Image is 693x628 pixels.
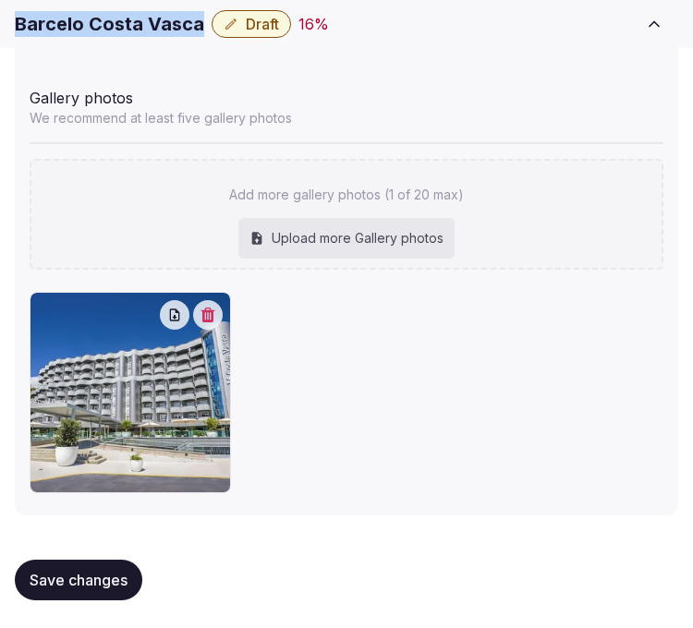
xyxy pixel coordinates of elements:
img: bcvas-view.jpg [30,293,230,492]
div: Upload more Gallery photos [238,218,455,259]
button: Save changes [15,560,142,600]
button: Draft [212,10,291,38]
p: We recommend at least five gallery photos [30,109,663,127]
div: Gallery photos [30,79,663,109]
button: Toggle sidebar [630,4,678,44]
span: Draft [246,15,279,33]
p: Add more gallery photos (1 of 20 max) [229,186,464,204]
span: Save changes [30,571,128,589]
div: 16 % [298,13,329,35]
button: 16% [298,13,329,35]
h1: Barcelo Costa Vasca [15,11,204,37]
